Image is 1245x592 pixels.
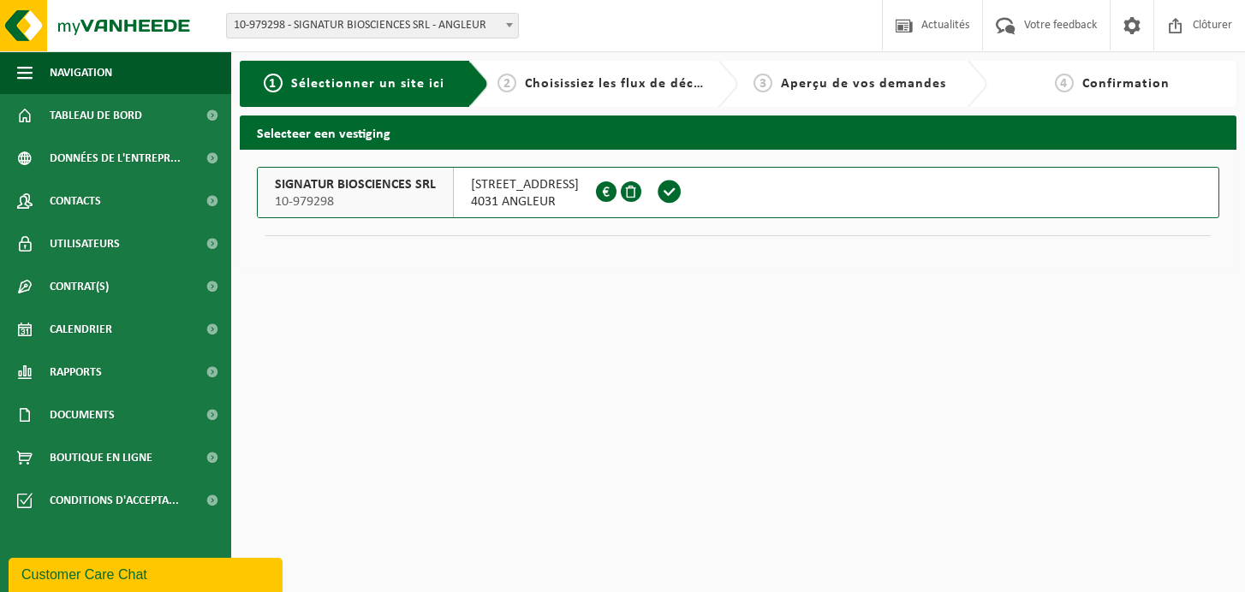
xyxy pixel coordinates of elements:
[264,74,283,92] span: 1
[50,180,101,222] span: Contacts
[50,308,112,351] span: Calendrier
[227,14,518,38] span: 10-979298 - SIGNATUR BIOSCIENCES SRL - ANGLEUR
[50,436,152,479] span: Boutique en ligne
[471,193,579,210] span: 4031 ANGLEUR
[240,115,1236,149] h2: Selecteer een vestiging
[9,554,286,592] iframe: chat widget
[50,265,109,308] span: Contrat(s)
[50,137,181,180] span: Données de l'entrepr...
[1082,77,1170,91] span: Confirmation
[1055,74,1074,92] span: 4
[471,176,579,193] span: [STREET_ADDRESS]
[50,394,115,436] span: Documents
[257,167,1219,218] button: SIGNATUR BIOSCIENCES SRL 10-979298 [STREET_ADDRESS]4031 ANGLEUR
[275,176,436,193] span: SIGNATUR BIOSCIENCES SRL
[50,351,102,394] span: Rapports
[781,77,946,91] span: Aperçu de vos demandes
[291,77,444,91] span: Sélectionner un site ici
[497,74,516,92] span: 2
[275,193,436,210] span: 10-979298
[226,13,519,38] span: 10-979298 - SIGNATUR BIOSCIENCES SRL - ANGLEUR
[754,74,772,92] span: 3
[50,222,120,265] span: Utilisateurs
[50,94,142,137] span: Tableau de bord
[50,51,112,94] span: Navigation
[50,479,179,522] span: Conditions d'accepta...
[525,77,810,91] span: Choisissiez les flux de déchets et récipients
